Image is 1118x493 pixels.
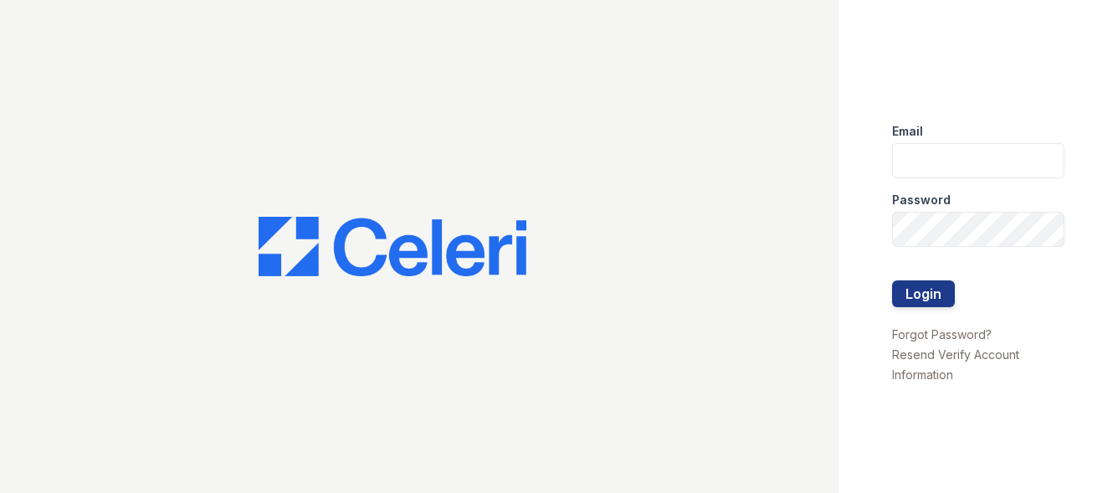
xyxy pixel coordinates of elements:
img: CE_Logo_Blue-a8612792a0a2168367f1c8372b55b34899dd931a85d93a1a3d3e32e68fde9ad4.png [259,217,526,277]
button: Login [892,280,955,307]
label: Email [892,123,923,140]
a: Resend Verify Account Information [892,347,1019,382]
label: Password [892,192,951,208]
a: Forgot Password? [892,327,992,342]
